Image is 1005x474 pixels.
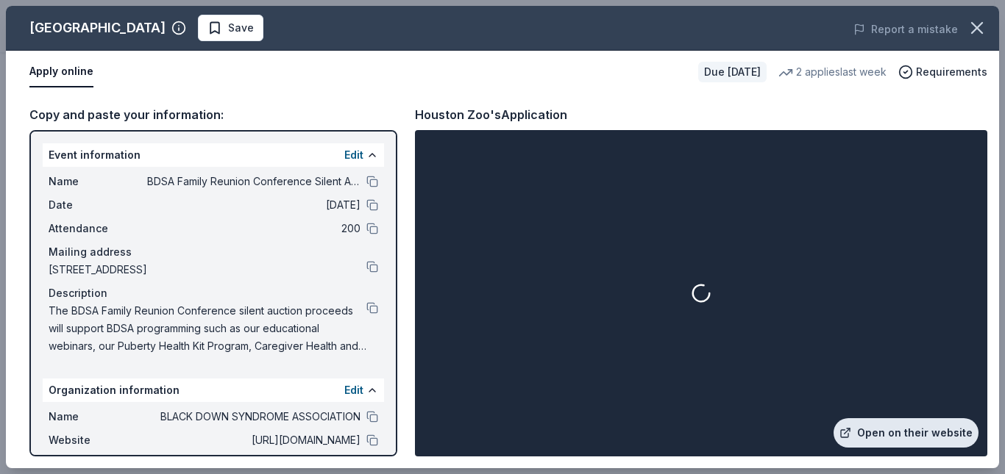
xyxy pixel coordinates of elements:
div: Houston Zoo's Application [415,105,567,124]
span: The BDSA Family Reunion Conference silent auction proceeds will support BDSA programming such as ... [49,302,366,355]
span: [DATE] [147,196,361,214]
div: 2 applies last week [778,63,887,81]
button: Report a mistake [853,21,958,38]
span: BDSA Family Reunion Conference Silent Auction [147,173,361,190]
div: Description [49,284,378,302]
span: BLACK DOWN SYNDROME ASSOCIATION [147,408,361,425]
div: Due [DATE] [698,62,767,82]
span: 200 [147,220,361,237]
button: Save [198,15,263,41]
div: [GEOGRAPHIC_DATA] [29,16,166,40]
span: Name [49,173,147,190]
div: Organization information [43,378,384,402]
span: Attendance [49,220,147,237]
button: Edit [344,381,363,399]
div: Mailing address [49,243,378,261]
span: Website [49,431,147,449]
div: Copy and paste your information: [29,105,397,124]
span: [URL][DOMAIN_NAME] [147,431,361,449]
button: Edit [344,146,363,164]
span: Name [49,408,147,425]
a: Open on their website [834,418,979,448]
span: Requirements [916,63,987,81]
span: [STREET_ADDRESS] [49,261,366,279]
button: Apply online [29,57,93,87]
div: Event information [43,143,384,167]
button: Requirements [898,63,987,81]
span: Date [49,196,147,214]
span: Save [228,19,254,37]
